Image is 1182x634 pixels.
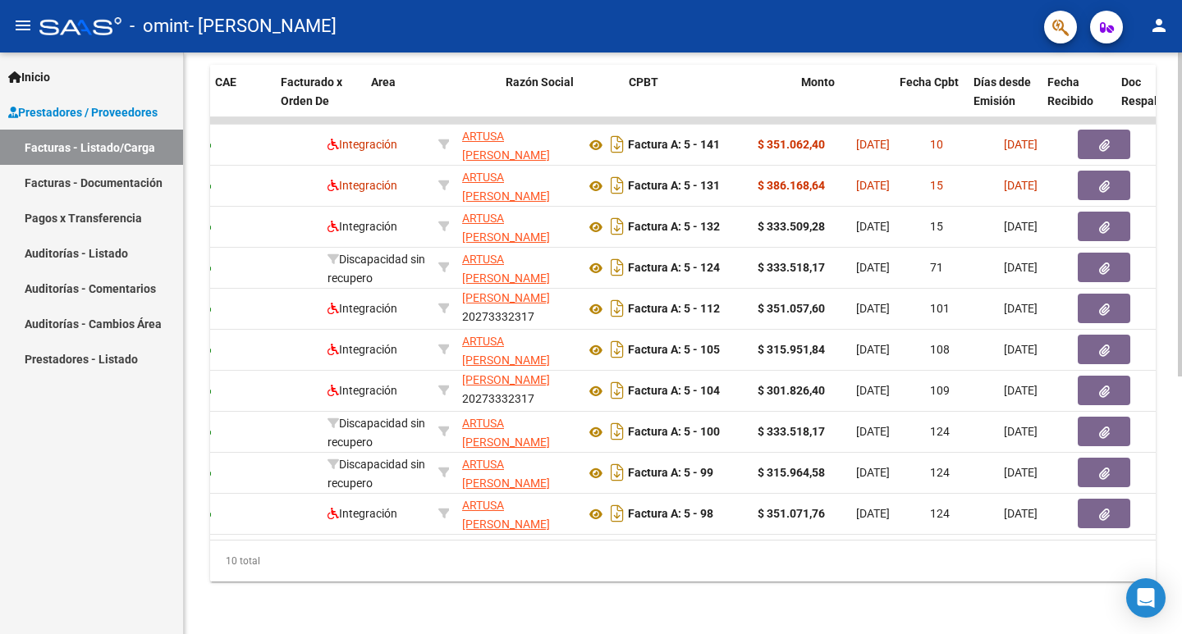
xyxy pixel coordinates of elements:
[967,65,1041,137] datatable-header-cell: Días desde Emisión
[628,262,720,275] strong: Factura A: 5 - 124
[208,65,274,137] datatable-header-cell: CAE
[628,385,720,398] strong: Factura A: 5 - 104
[628,467,713,480] strong: Factura A: 5 - 99
[462,291,572,326] div: 20273332317
[1004,261,1038,274] span: [DATE]
[462,373,572,408] div: 20273332317
[856,179,890,192] span: [DATE]
[1047,75,1093,107] span: Fecha Recibido
[462,417,550,449] span: ARTUSA [PERSON_NAME]
[974,75,1031,107] span: Días desde Emisión
[462,250,572,285] div: 20273332317
[462,335,550,367] span: ARTUSA [PERSON_NAME]
[622,65,795,137] datatable-header-cell: CPBT
[930,425,950,438] span: 124
[930,138,943,151] span: 10
[930,343,950,356] span: 108
[462,171,550,203] span: ARTUSA [PERSON_NAME]
[856,466,890,479] span: [DATE]
[607,254,628,281] i: Descargar documento
[758,507,825,520] strong: $ 351.071,76
[1041,65,1115,137] datatable-header-cell: Fecha Recibido
[328,343,397,356] span: Integración
[758,138,825,151] strong: $ 351.062,40
[462,414,572,449] div: 20273332317
[856,302,890,315] span: [DATE]
[930,302,950,315] span: 101
[628,221,720,234] strong: Factura A: 5 - 132
[801,75,835,89] span: Monto
[364,65,475,137] datatable-header-cell: Area
[462,168,572,203] div: 20273332317
[1004,138,1038,151] span: [DATE]
[328,302,397,315] span: Integración
[1004,179,1038,192] span: [DATE]
[371,75,396,89] span: Area
[628,303,720,316] strong: Factura A: 5 - 112
[462,455,572,490] div: 20273332317
[462,499,550,531] span: ARTUSA [PERSON_NAME]
[8,103,158,121] span: Prestadores / Proveedores
[607,377,628,404] i: Descargar documento
[130,8,189,44] span: - omint
[758,425,825,438] strong: $ 333.518,17
[1004,507,1038,520] span: [DATE]
[893,65,967,137] datatable-header-cell: Fecha Cpbt
[628,344,720,357] strong: Factura A: 5 - 105
[628,180,720,193] strong: Factura A: 5 - 131
[607,336,628,363] i: Descargar documento
[328,179,397,192] span: Integración
[628,508,713,521] strong: Factura A: 5 - 98
[1126,578,1166,618] div: Open Intercom Messenger
[328,220,397,233] span: Integración
[189,8,337,44] span: - [PERSON_NAME]
[8,68,50,86] span: Inicio
[328,507,397,520] span: Integración
[607,172,628,198] i: Descargar documento
[856,384,890,397] span: [DATE]
[328,384,397,397] span: Integración
[607,459,628,486] i: Descargar documento
[930,384,950,397] span: 109
[274,65,364,137] datatable-header-cell: Facturado x Orden De
[462,127,572,162] div: 20273332317
[1004,466,1038,479] span: [DATE]
[607,500,628,527] i: Descargar documento
[629,75,658,89] span: CPBT
[607,131,628,157] i: Descargar documento
[462,496,572,531] div: 20273332317
[628,426,720,439] strong: Factura A: 5 - 100
[628,139,720,152] strong: Factura A: 5 - 141
[462,209,572,244] div: 20273332317
[328,417,425,449] span: Discapacidad sin recupero
[856,261,890,274] span: [DATE]
[281,75,342,107] span: Facturado x Orden De
[758,466,825,479] strong: $ 315.964,58
[758,343,825,356] strong: $ 315.951,84
[462,130,550,162] span: ARTUSA [PERSON_NAME]
[758,384,825,397] strong: $ 301.826,40
[930,466,950,479] span: 124
[1004,384,1038,397] span: [DATE]
[506,75,574,89] span: Razón Social
[758,179,825,192] strong: $ 386.168,64
[328,458,425,490] span: Discapacidad sin recupero
[856,425,890,438] span: [DATE]
[930,261,943,274] span: 71
[758,220,825,233] strong: $ 333.509,28
[607,213,628,239] i: Descargar documento
[795,65,893,137] datatable-header-cell: Monto
[215,75,236,89] span: CAE
[499,65,622,137] datatable-header-cell: Razón Social
[1149,16,1169,35] mat-icon: person
[930,507,950,520] span: 124
[462,458,550,490] span: ARTUSA [PERSON_NAME]
[462,253,550,285] span: ARTUSA [PERSON_NAME]
[856,138,890,151] span: [DATE]
[462,212,550,244] span: ARTUSA [PERSON_NAME]
[758,302,825,315] strong: $ 351.057,60
[13,16,33,35] mat-icon: menu
[856,220,890,233] span: [DATE]
[1004,343,1038,356] span: [DATE]
[607,418,628,445] i: Descargar documento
